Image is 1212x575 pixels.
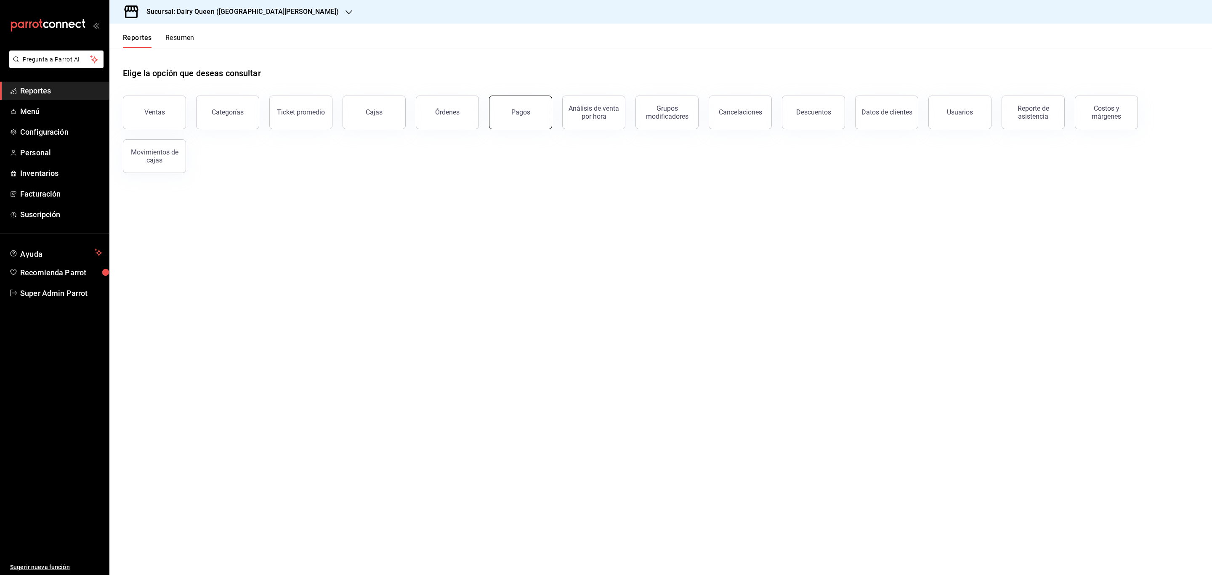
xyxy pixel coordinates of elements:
[10,563,102,572] span: Sugerir nueva función
[416,96,479,129] button: Órdenes
[20,106,102,117] span: Menú
[20,287,102,299] span: Super Admin Parrot
[20,267,102,278] span: Recomienda Parrot
[1007,104,1059,120] div: Reporte de asistencia
[9,51,104,68] button: Pregunta a Parrot AI
[1080,104,1132,120] div: Costos y márgenes
[140,7,339,17] h3: Sucursal: Dairy Queen ([GEOGRAPHIC_DATA][PERSON_NAME])
[1002,96,1065,129] button: Reporte de asistencia
[20,188,102,200] span: Facturación
[562,96,625,129] button: Análisis de venta por hora
[144,108,165,116] div: Ventas
[277,108,325,116] div: Ticket promedio
[641,104,693,120] div: Grupos modificadores
[719,108,762,116] div: Cancelaciones
[196,96,259,129] button: Categorías
[128,148,181,164] div: Movimientos de cajas
[489,96,552,129] button: Pagos
[855,96,918,129] button: Datos de clientes
[20,147,102,158] span: Personal
[20,209,102,220] span: Suscripción
[343,96,406,129] a: Cajas
[568,104,620,120] div: Análisis de venta por hora
[928,96,991,129] button: Usuarios
[366,107,383,117] div: Cajas
[20,168,102,179] span: Inventarios
[93,22,99,29] button: open_drawer_menu
[123,96,186,129] button: Ventas
[6,61,104,70] a: Pregunta a Parrot AI
[20,248,91,258] span: Ayuda
[709,96,772,129] button: Cancelaciones
[635,96,699,129] button: Grupos modificadores
[1075,96,1138,129] button: Costos y márgenes
[20,85,102,96] span: Reportes
[269,96,332,129] button: Ticket promedio
[796,108,831,116] div: Descuentos
[782,96,845,129] button: Descuentos
[212,108,244,116] div: Categorías
[23,55,90,64] span: Pregunta a Parrot AI
[435,108,460,116] div: Órdenes
[123,34,152,48] button: Reportes
[20,126,102,138] span: Configuración
[123,34,194,48] div: navigation tabs
[511,108,530,116] div: Pagos
[947,108,973,116] div: Usuarios
[861,108,912,116] div: Datos de clientes
[165,34,194,48] button: Resumen
[123,67,261,80] h1: Elige la opción que deseas consultar
[123,139,186,173] button: Movimientos de cajas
